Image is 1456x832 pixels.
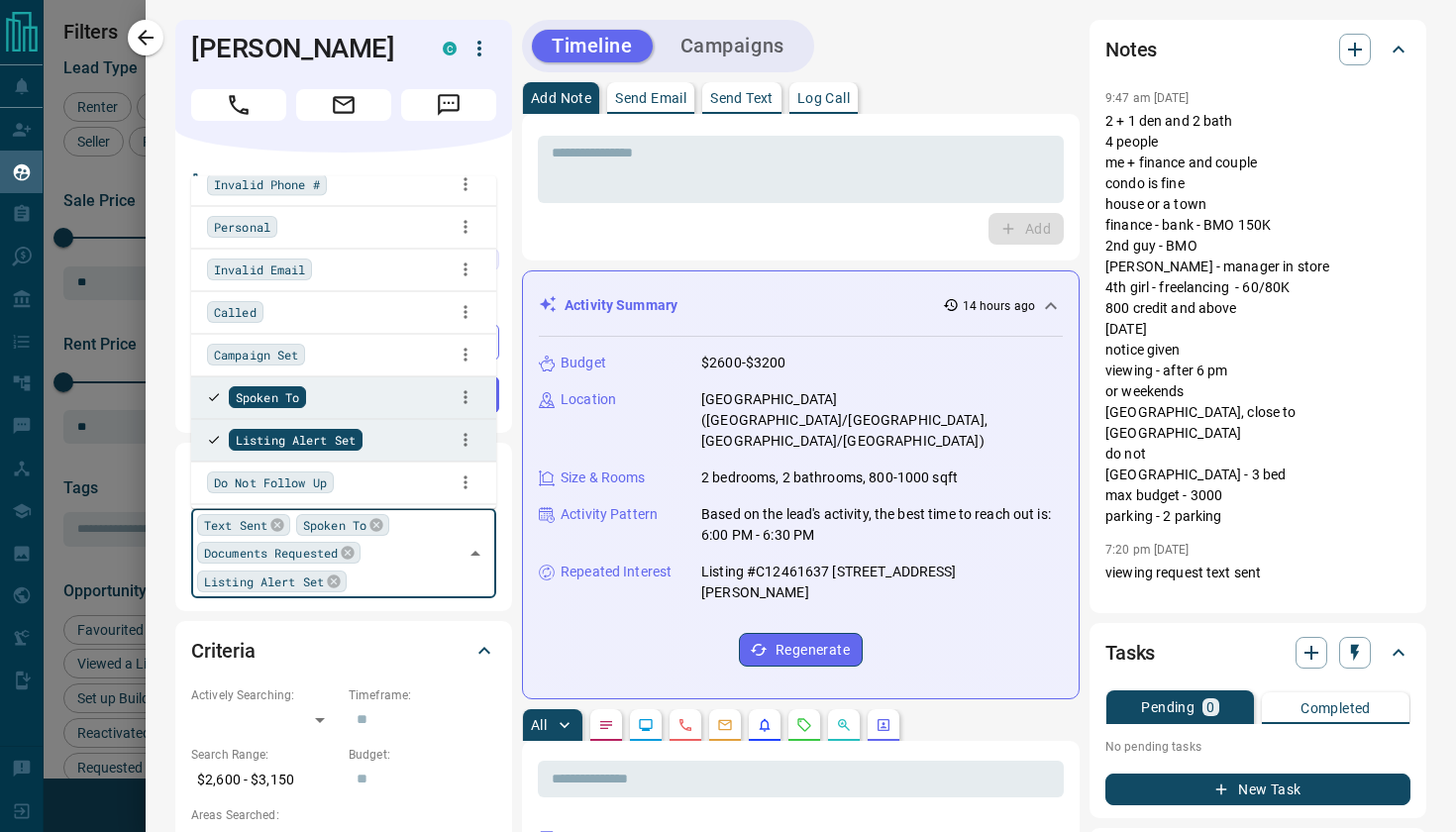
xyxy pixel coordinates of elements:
button: Close [462,540,489,568]
div: Spoken To [296,514,389,536]
svg: Listing Alerts [757,717,773,733]
p: Based on the lead's activity, the best time to reach out is: 6:00 PM - 6:30 PM [701,504,1063,546]
span: Call [191,89,286,121]
button: Regenerate [739,633,863,667]
p: Activity Pattern [561,504,658,525]
h1: [PERSON_NAME] [191,33,413,64]
p: Actively Searching: [191,686,339,704]
h2: Tasks [1105,637,1155,669]
span: Do Not Follow Up [214,473,327,493]
svg: Opportunities [836,717,852,733]
p: Completed [1300,701,1371,715]
button: New Task [1105,774,1410,805]
svg: Calls [677,717,693,733]
p: Send Text [710,91,774,105]
p: $2,600 - $3,150 [191,764,339,796]
svg: Agent Actions [876,717,891,733]
span: Called [214,303,257,323]
span: Documents Requested [204,543,338,563]
svg: Lead Browsing Activity [638,717,654,733]
div: Activity Summary14 hours ago [539,287,1063,324]
span: Text Sent [204,515,267,535]
div: condos.ca [443,42,457,55]
button: Campaigns [661,30,804,62]
p: Repeated Interest [561,562,672,582]
div: Text Sent [197,514,290,536]
p: Size & Rooms [561,468,646,488]
p: Activity Summary [565,295,677,316]
svg: Emails [717,717,733,733]
span: Listing Alert Set [204,572,324,591]
button: Timeline [532,30,653,62]
h2: Criteria [191,635,256,667]
button: Open [298,168,322,192]
span: Invalid Phone # [214,175,320,195]
div: Criteria [191,627,496,675]
h2: Notes [1105,34,1157,65]
p: Log Call [797,91,850,105]
p: 2 + 1 den and 2 bath 4 people me + finance and couple condo is fine house or a town finance - ban... [1105,111,1410,527]
p: 14 hours ago [963,297,1035,315]
p: All [531,718,547,732]
span: Spoken To [303,515,366,535]
p: 9:47 am [DATE] [1105,91,1190,105]
div: Tasks [1105,629,1410,676]
p: Listing #C12461637 [STREET_ADDRESS][PERSON_NAME] [701,562,1063,603]
p: Location [561,389,616,410]
p: 0 [1206,700,1214,714]
p: Pending [1141,700,1195,714]
p: [GEOGRAPHIC_DATA] ([GEOGRAPHIC_DATA]/[GEOGRAPHIC_DATA], [GEOGRAPHIC_DATA]/[GEOGRAPHIC_DATA]) [701,389,1063,452]
span: Invalid Email [214,260,305,280]
p: Budget: [349,746,496,764]
p: Areas Searched: [191,806,496,824]
p: $2600-$3200 [701,353,785,373]
p: Send Email [615,91,686,105]
span: Message [401,89,496,121]
div: Notes [1105,26,1410,73]
p: Search Range: [191,746,339,764]
span: Email [296,89,391,121]
p: 7:20 pm [DATE] [1105,543,1190,557]
div: Documents Requested [197,542,361,564]
p: No pending tasks [1105,732,1410,762]
p: 7:20 pm [DATE] [1105,599,1190,613]
svg: Requests [796,717,812,733]
p: viewing request text sent [1105,563,1410,583]
svg: Notes [598,717,614,733]
span: Listing Alert Set [236,431,356,451]
div: Listing Alert Set [197,571,347,592]
p: Budget [561,353,606,373]
span: Personal [214,218,270,238]
p: Timeframe: [349,686,496,704]
p: 2 bedrooms, 2 bathrooms, 800-1000 sqft [701,468,958,488]
span: Campaign Set [214,346,298,365]
p: Add Note [531,91,591,105]
span: Spoken To [236,388,299,408]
